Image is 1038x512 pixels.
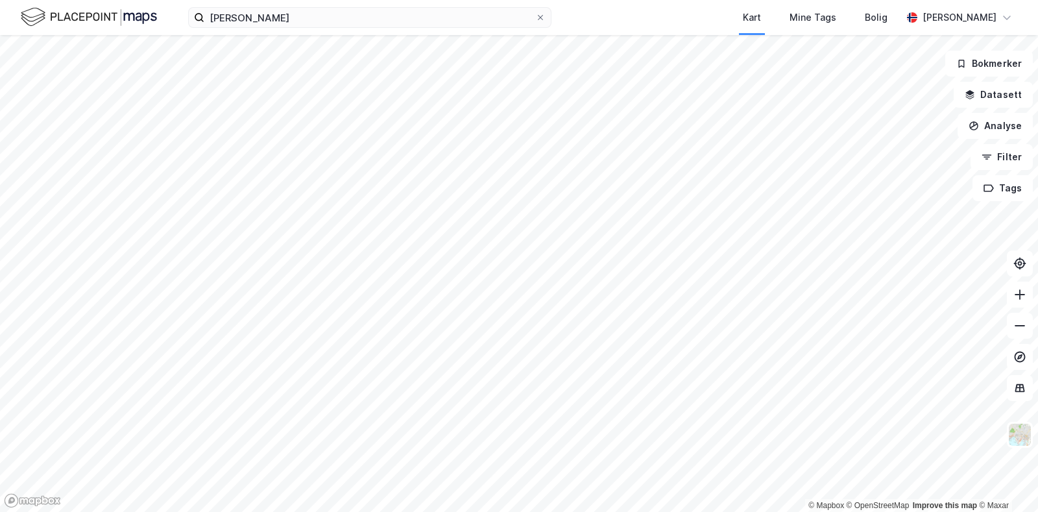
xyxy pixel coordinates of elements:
img: logo.f888ab2527a4732fd821a326f86c7f29.svg [21,6,157,29]
button: Bokmerker [945,51,1033,77]
button: Tags [972,175,1033,201]
iframe: Chat Widget [973,450,1038,512]
button: Datasett [954,82,1033,108]
div: Bolig [865,10,887,25]
a: Mapbox [808,501,844,510]
div: [PERSON_NAME] [923,10,996,25]
a: OpenStreetMap [847,501,910,510]
button: Analyse [958,113,1033,139]
div: Kart [743,10,761,25]
a: Improve this map [913,501,977,510]
div: Mine Tags [790,10,836,25]
a: Mapbox homepage [4,493,61,508]
img: Z [1008,422,1032,447]
div: Kontrollprogram for chat [973,450,1038,512]
input: Søk på adresse, matrikkel, gårdeiere, leietakere eller personer [204,8,535,27]
button: Filter [971,144,1033,170]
